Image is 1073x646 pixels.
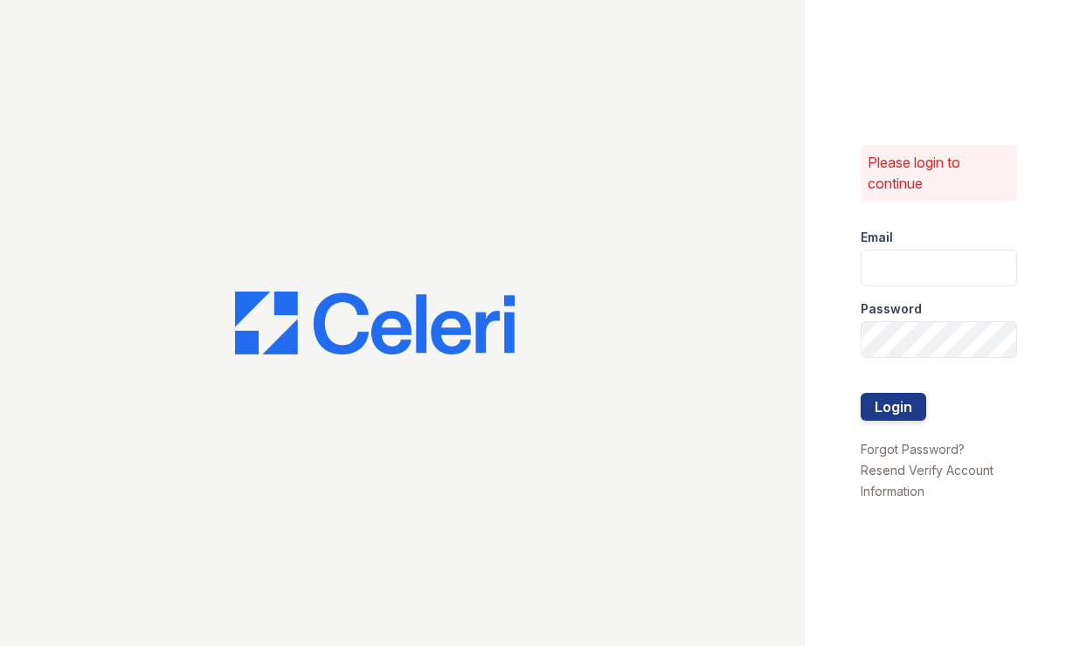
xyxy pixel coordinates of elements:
img: CE_Logo_Blue-a8612792a0a2168367f1c8372b55b34899dd931a85d93a1a3d3e32e68fde9ad4.png [235,292,515,354]
button: Login [861,393,926,421]
p: Please login to continue [868,152,1010,194]
label: Email [861,229,893,246]
a: Resend Verify Account Information [861,463,993,498]
label: Password [861,300,922,318]
a: Forgot Password? [861,442,965,457]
